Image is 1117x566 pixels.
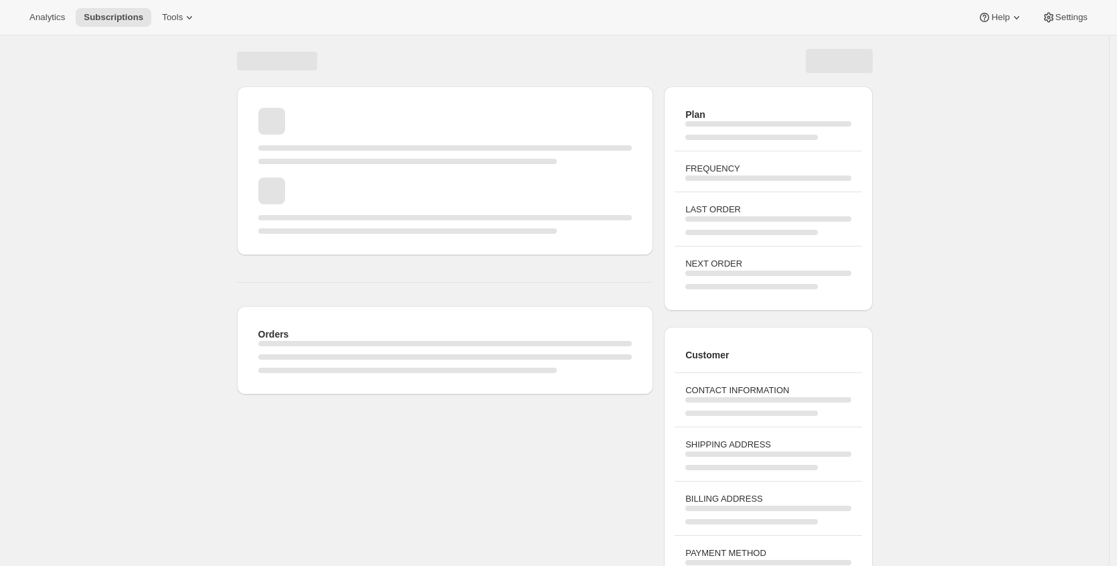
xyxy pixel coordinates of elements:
span: Analytics [29,12,65,23]
span: Tools [162,12,183,23]
button: Help [970,8,1031,27]
span: Settings [1055,12,1088,23]
h3: PAYMENT METHOD [685,547,851,560]
button: Settings [1034,8,1096,27]
h2: Plan [685,108,851,121]
h2: Customer [685,348,851,362]
button: Analytics [21,8,73,27]
h3: LAST ORDER [685,203,851,216]
span: Help [991,12,1009,23]
h3: BILLING ADDRESS [685,492,851,506]
span: Subscriptions [84,12,143,23]
button: Subscriptions [76,8,151,27]
button: Tools [154,8,204,27]
h3: CONTACT INFORMATION [685,384,851,397]
h2: Orders [258,328,632,341]
h3: NEXT ORDER [685,257,851,271]
h3: SHIPPING ADDRESS [685,438,851,451]
h3: FREQUENCY [685,162,851,175]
